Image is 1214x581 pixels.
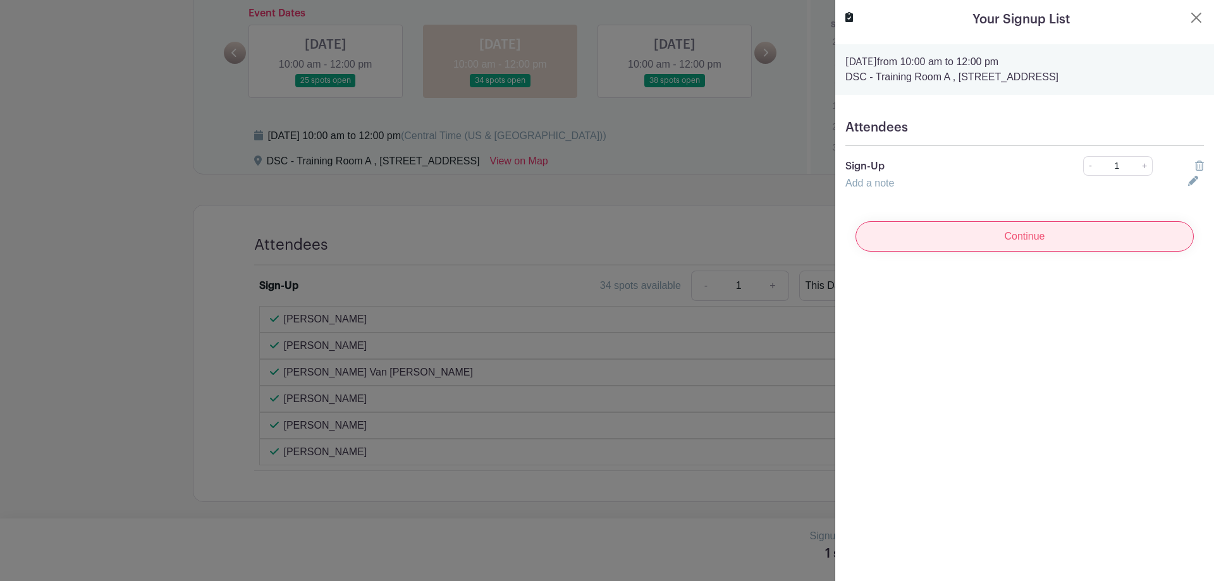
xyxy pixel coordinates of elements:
p: Sign-Up [845,159,1048,174]
h5: Your Signup List [972,10,1070,29]
input: Continue [855,221,1194,252]
button: Close [1189,10,1204,25]
p: from 10:00 am to 12:00 pm [845,54,1204,70]
h5: Attendees [845,120,1204,135]
a: - [1083,156,1097,176]
a: Add a note [845,178,894,188]
a: + [1137,156,1153,176]
strong: [DATE] [845,57,877,67]
p: DSC - Training Room A , [STREET_ADDRESS] [845,70,1204,85]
